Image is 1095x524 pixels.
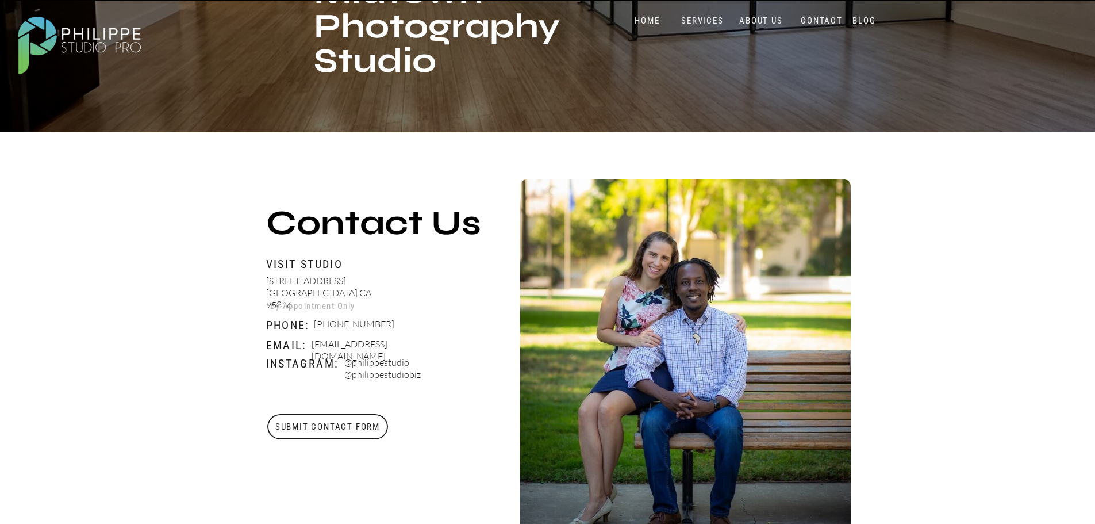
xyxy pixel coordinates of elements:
[798,16,846,26] a: CONTACT
[267,414,389,439] a: Submit Contact Form
[266,357,308,370] p: Instagram:
[850,16,879,26] a: BLOG
[266,338,308,351] p: Email:
[314,318,389,332] p: [PHONE_NUMBER]
[679,16,727,26] a: SERVICES
[737,16,786,26] a: ABOUT US
[266,301,362,313] p: *By Appointment Only
[266,318,326,331] p: Phone:
[312,338,447,353] p: [EMAIL_ADDRESS][DOMAIN_NAME]
[623,16,672,26] a: HOME
[266,257,491,270] p: Visit Studio
[344,357,479,383] p: @philippestudio @philippestudiobiz
[266,275,382,304] p: [STREET_ADDRESS] [GEOGRAPHIC_DATA] CA 95816
[266,206,594,246] h2: Contact Us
